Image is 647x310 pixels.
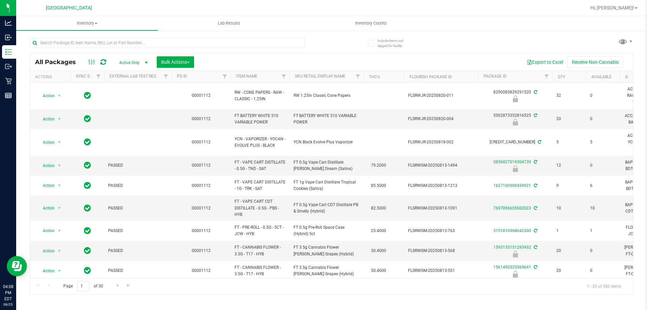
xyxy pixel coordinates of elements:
[37,203,55,213] span: Action
[493,206,531,210] a: 7697896655602603
[409,75,452,79] a: Flourish Package ID
[113,281,123,290] a: Go to the next page
[477,251,553,257] div: Newly Received
[108,182,167,189] span: PASSED
[408,205,474,212] span: FLSRWGM-20250813-1091
[30,38,305,48] input: Search Package ID, Item Name, SKU, Lot or Part Number...
[294,159,360,172] span: FT 0.5g Vape Cart Distillate [PERSON_NAME] Dream (Sativa)
[55,266,64,276] span: select
[84,114,91,123] span: In Sync
[368,226,390,236] span: 25.4000
[477,89,553,102] div: 8290085829291520
[192,163,211,168] a: 00001112
[37,246,55,256] span: Action
[300,16,442,30] a: Inventory Counts
[3,302,13,307] p: 08/25
[5,34,12,41] inline-svg: Inbound
[590,92,616,99] span: 0
[408,267,474,274] span: FLSRWGM-20250813-551
[77,281,89,291] input: 1
[377,38,411,48] span: Include items not tagged for facility
[408,162,474,169] span: FLSRWGM-20250813-1494
[55,91,64,101] span: select
[533,245,537,250] span: Sync from Compliance System
[533,160,537,164] span: Sync from Compliance System
[84,161,91,170] span: In Sync
[408,248,474,254] span: FLSRWGM-20250813-568
[5,20,12,26] inline-svg: Analytics
[55,203,64,213] span: select
[235,224,285,237] span: FT - PRE-ROLL - 0.5G - 5CT - JCW - HYB
[37,114,55,124] span: Action
[84,266,91,275] span: In Sync
[533,90,537,94] span: Sync from Compliance System
[477,271,553,278] div: Newly Received
[522,56,567,68] button: Export to Excel
[235,179,285,192] span: FT - VAPE CART DISTILLATE - 1G - TRK - SAT
[192,268,211,273] a: 00001112
[477,165,553,172] div: Newly Received
[408,92,474,99] span: FLSRWJR-20250820-011
[346,20,396,26] span: Inventory Counts
[84,246,91,255] span: In Sync
[5,49,12,55] inline-svg: Inventory
[556,92,582,99] span: 32
[192,140,211,144] a: 00001112
[55,226,64,235] span: select
[294,264,360,277] span: FT 3.5g Cannabis Flower [PERSON_NAME] Grapes (Hybrid)
[408,116,474,122] span: FLSRWJR-20250820-004
[55,138,64,147] span: select
[556,205,582,212] span: 10
[294,224,360,237] span: FT 0.5g Pre-Roll Space Case (Hybrid) 5ct
[537,140,541,144] span: Sync from Compliance System
[408,139,474,145] span: FLSRWJR-20250818-002
[533,113,537,118] span: Sync from Compliance System
[493,183,531,188] a: 1627160900434921
[124,281,133,290] a: Go to the last page
[533,265,537,270] span: Sync from Compliance System
[294,139,360,145] span: YCN Black Evolve Plus Vaporizer
[55,246,64,256] span: select
[477,139,553,145] div: [CREDIT_CARD_NUMBER]
[37,161,55,170] span: Action
[76,74,102,79] a: Sync Status
[541,71,552,82] a: Filter
[558,75,565,79] a: Qty
[235,159,285,172] span: FT - VAPE CART DISTILLATE - 0.5G - TND - SAT
[556,267,582,274] span: 20
[278,71,289,82] a: Filter
[55,181,64,190] span: select
[493,228,531,233] a: 5151810968042300
[295,74,345,79] a: Sku Retail Display Name
[5,92,12,99] inline-svg: Reports
[582,281,626,291] span: 1 - 20 of 586 items
[294,179,360,192] span: FT 1g Vape Cart Distillate Tropical Cookies (Sativa)
[352,71,364,82] a: Filter
[3,284,13,302] p: 04:08 PM EDT
[161,59,190,65] span: Bulk Actions
[84,226,91,235] span: In Sync
[84,181,91,190] span: In Sync
[58,281,109,291] span: Page of 30
[477,95,553,102] div: Newly Received
[368,181,390,191] span: 85.5000
[556,162,582,169] span: 12
[591,75,612,79] a: Available
[235,136,285,149] span: YCN - VAPORIZER - YOCAN - EVOLVE PLUS - BLACK
[37,91,55,101] span: Action
[5,63,12,70] inline-svg: Outbound
[192,183,211,188] a: 00001112
[35,58,83,66] span: All Packages
[84,203,91,213] span: In Sync
[46,5,92,11] span: [GEOGRAPHIC_DATA]
[590,139,616,145] span: 5
[235,89,285,102] span: RW - CONE PAPERS - RAW - CLASSIC - 1.25IN
[236,74,257,79] a: Item Name
[408,228,474,234] span: FLSRWGM-20250813-763
[235,198,285,218] span: FT - VAPE CART CDT DISTILLATE - 0.5G - PBS - HYB
[368,203,390,213] span: 82.5000
[192,228,211,233] a: 00001112
[369,75,380,79] a: THC%
[5,78,12,84] inline-svg: Retail
[368,246,390,256] span: 30.4000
